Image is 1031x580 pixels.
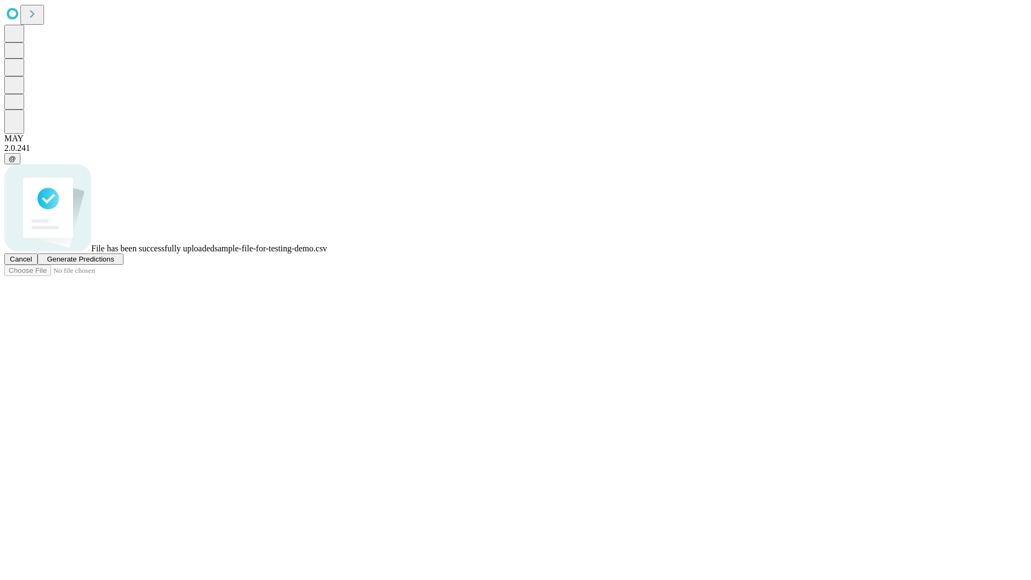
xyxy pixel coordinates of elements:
span: Generate Predictions [47,255,114,263]
div: 2.0.241 [4,143,1027,153]
span: @ [9,155,16,163]
button: Cancel [4,253,38,265]
span: Cancel [10,255,32,263]
span: sample-file-for-testing-demo.csv [214,244,327,253]
div: MAY [4,134,1027,143]
button: @ [4,153,20,164]
button: Generate Predictions [38,253,124,265]
span: File has been successfully uploaded [91,244,214,253]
